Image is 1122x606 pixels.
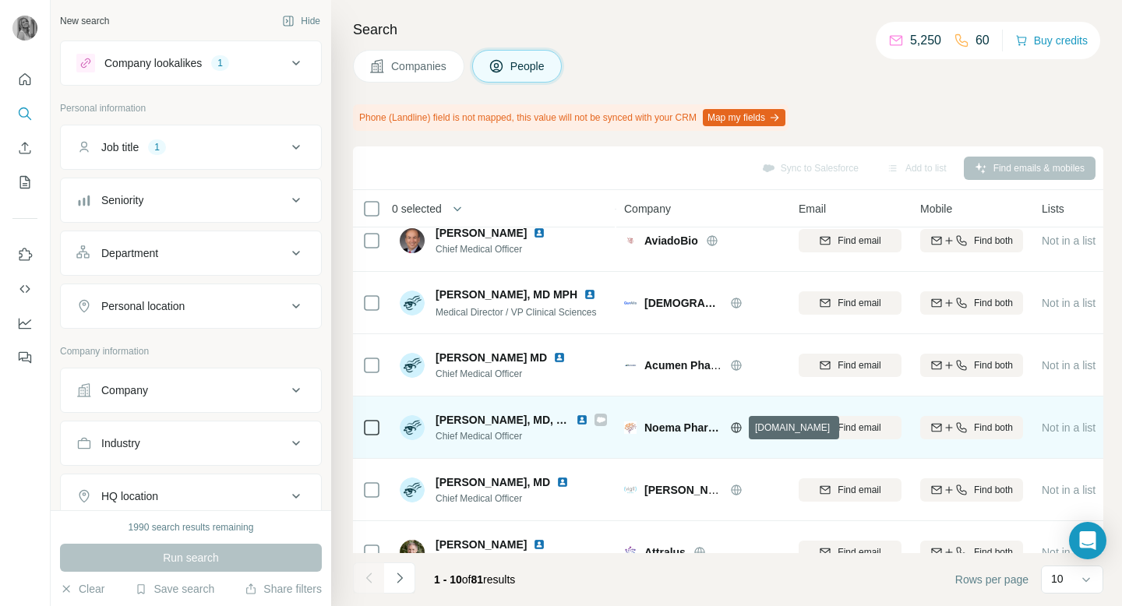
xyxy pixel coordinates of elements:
[624,484,637,496] img: Logo of Vigil Neuroscience, Inc
[436,537,527,552] span: [PERSON_NAME]
[1042,297,1096,309] span: Not in a list
[799,541,901,564] button: Find email
[12,134,37,162] button: Enrich CSV
[799,229,901,252] button: Find email
[1042,546,1096,558] span: Not in a list
[12,309,37,337] button: Dashboard
[61,129,321,166] button: Job title1
[61,425,321,462] button: Industry
[245,581,322,597] button: Share filters
[644,484,832,496] span: [PERSON_NAME] Neuroscience, Inc
[61,44,321,82] button: Company lookalikes1
[838,545,880,559] span: Find email
[974,358,1013,372] span: Find both
[624,201,671,217] span: Company
[838,234,880,248] span: Find email
[12,100,37,128] button: Search
[101,245,158,261] div: Department
[400,291,425,315] img: Avatar
[624,297,637,309] img: Logo of QurAlis
[920,541,1023,564] button: Find both
[1042,421,1096,434] span: Not in a list
[799,201,826,217] span: Email
[920,291,1023,315] button: Find both
[436,491,587,506] span: Chief Medical Officer
[799,416,901,439] button: Find email
[12,241,37,269] button: Use Surfe on LinkedIn
[211,56,229,70] div: 1
[920,229,1023,252] button: Find both
[61,372,321,409] button: Company
[976,31,990,50] p: 60
[135,581,214,597] button: Save search
[60,344,322,358] p: Company information
[799,478,901,502] button: Find email
[644,295,722,311] span: [DEMOGRAPHIC_DATA]
[104,55,202,71] div: Company lookalikes
[384,562,415,594] button: Navigate to next page
[436,350,547,365] span: [PERSON_NAME] MD
[533,227,545,239] img: LinkedIn logo
[838,421,880,435] span: Find email
[1042,201,1064,217] span: Lists
[838,296,880,310] span: Find email
[436,414,581,426] span: [PERSON_NAME], MD, MBA
[974,421,1013,435] span: Find both
[1042,359,1096,372] span: Not in a list
[436,429,607,443] span: Chief Medical Officer
[400,228,425,253] img: Avatar
[61,287,321,325] button: Personal location
[974,483,1013,497] span: Find both
[60,101,322,115] p: Personal information
[436,307,597,318] span: Medical Director / VP Clinical Sciences
[1042,234,1096,247] span: Not in a list
[400,415,425,440] img: Avatar
[12,65,37,93] button: Quick start
[436,474,550,490] span: [PERSON_NAME], MD
[920,354,1023,377] button: Find both
[955,572,1028,587] span: Rows per page
[838,483,880,497] span: Find email
[624,546,637,558] img: Logo of Attralus
[624,359,637,372] img: Logo of Acumen Pharmaceuticals
[353,104,789,131] div: Phone (Landline) field is not mapped, this value will not be synced with your CRM
[644,233,698,248] span: AviadoBio
[703,109,785,126] button: Map my fields
[436,367,584,381] span: Chief Medical Officer
[920,416,1023,439] button: Find both
[101,382,148,398] div: Company
[799,354,901,377] button: Find email
[436,242,564,256] span: Chief Medical Officer
[101,139,139,155] div: Job title
[838,358,880,372] span: Find email
[101,488,158,504] div: HQ location
[799,291,901,315] button: Find email
[553,351,566,364] img: LinkedIn logo
[392,201,442,217] span: 0 selected
[510,58,546,74] span: People
[462,573,471,586] span: of
[434,573,462,586] span: 1 - 10
[101,192,143,208] div: Seniority
[556,476,569,488] img: LinkedIn logo
[60,14,109,28] div: New search
[129,520,254,534] div: 1990 search results remaining
[101,298,185,314] div: Personal location
[61,477,321,515] button: HQ location
[974,296,1013,310] span: Find both
[584,288,596,301] img: LinkedIn logo
[624,421,637,434] img: Logo of Noema Pharma
[61,234,321,272] button: Department
[644,420,722,435] span: Noema Pharma
[436,225,527,241] span: [PERSON_NAME]
[400,353,425,378] img: Avatar
[533,538,545,551] img: LinkedIn logo
[1051,571,1064,587] p: 10
[12,344,37,372] button: Feedback
[471,573,484,586] span: 81
[1069,522,1106,559] div: Open Intercom Messenger
[12,16,37,41] img: Avatar
[434,573,515,586] span: results
[148,140,166,154] div: 1
[271,9,331,33] button: Hide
